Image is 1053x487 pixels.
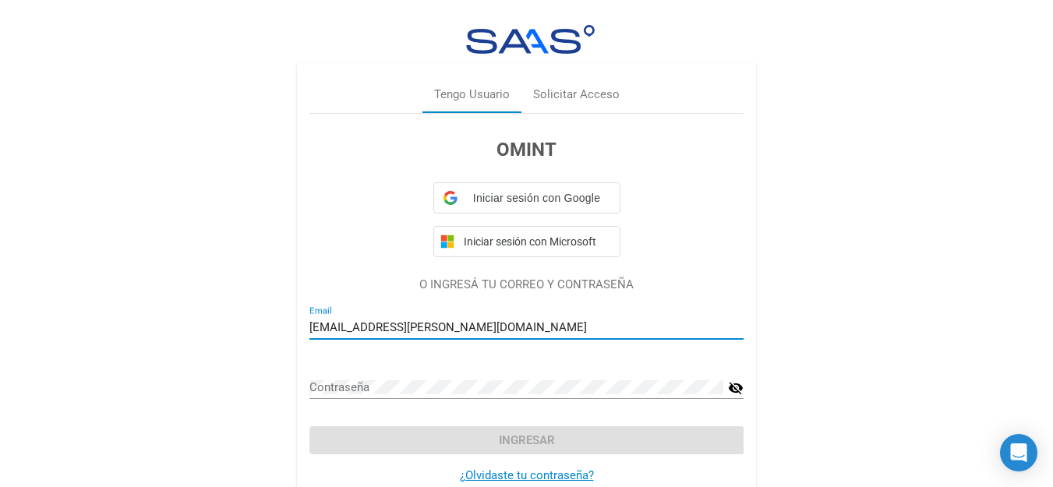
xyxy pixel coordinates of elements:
[464,190,610,206] span: Iniciar sesión con Google
[433,226,620,257] button: Iniciar sesión con Microsoft
[1000,434,1037,471] div: Open Intercom Messenger
[433,182,620,214] div: Iniciar sesión con Google
[460,468,594,482] a: ¿Olvidaste tu contraseña?
[499,433,555,447] span: Ingresar
[309,136,744,164] h3: OMINT
[533,86,620,104] div: Solicitar Acceso
[309,426,744,454] button: Ingresar
[728,379,744,397] mat-icon: visibility_off
[434,86,510,104] div: Tengo Usuario
[309,276,744,294] p: O INGRESÁ TU CORREO Y CONTRASEÑA
[461,235,613,248] span: Iniciar sesión con Microsoft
